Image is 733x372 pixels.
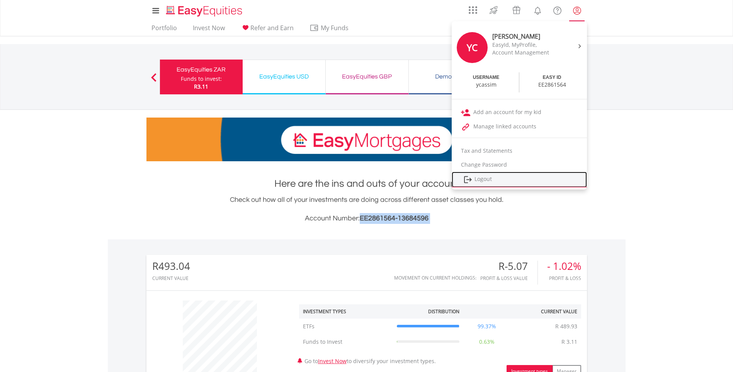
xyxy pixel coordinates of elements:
th: Current Value [510,304,581,319]
a: Portfolio [148,24,180,36]
a: Tax and Statements [452,144,587,158]
h3: Account Number: [146,213,587,224]
a: Change Password [452,158,587,172]
div: - 1.02% [547,261,581,272]
span: R3.11 [194,83,208,90]
div: [PERSON_NAME] [492,32,557,41]
div: Profit & Loss Value [480,276,537,281]
div: Demo USD [413,71,487,82]
div: EE2861564 [538,81,566,89]
td: 99.37% [463,319,510,334]
a: Home page [163,2,245,17]
a: AppsGrid [464,2,482,14]
div: CURRENT VALUE [152,276,190,281]
a: Invest Now [190,24,228,36]
div: Movement on Current Holdings: [394,275,476,280]
div: Account Management [492,49,557,56]
div: EasyId, MyProfile, [492,41,557,49]
a: Vouchers [505,2,528,16]
th: Investment Types [299,304,393,319]
span: EE2861564-13684596 [360,215,429,222]
img: EasyEquities_Logo.png [165,5,245,17]
img: grid-menu-icon.svg [469,6,477,14]
h1: Here are the ins and outs of your account [146,177,587,191]
a: Add an account for my kid [452,105,587,119]
img: thrive-v2.svg [487,4,500,16]
div: EASY ID [543,74,561,81]
td: R 3.11 [558,334,581,350]
div: Distribution [428,308,459,315]
div: ycassim [476,81,497,89]
a: Refer and Earn [238,24,297,36]
a: Logout [452,172,587,188]
a: YC [PERSON_NAME] EasyId, MyProfile, Account Management USERNAME ycassim EASY ID EE2861564 [452,23,587,95]
div: YC [457,32,488,63]
div: Profit & Loss [547,276,581,281]
a: FAQ's and Support [548,2,567,17]
a: Manage linked accounts [452,119,587,134]
img: vouchers-v2.svg [510,4,523,16]
div: EasyEquities ZAR [165,64,238,75]
div: EasyEquities GBP [330,71,404,82]
span: My Funds [310,23,360,33]
td: ETFs [299,319,393,334]
div: R-5.07 [480,261,537,272]
div: Check out how all of your investments are doing across different asset classes you hold. [146,195,587,224]
div: EasyEquities USD [247,71,321,82]
div: R493.04 [152,261,190,272]
td: Funds to Invest [299,334,393,350]
div: USERNAME [473,74,500,81]
div: Funds to invest: [181,75,222,83]
td: 0.63% [463,334,510,350]
span: Refer and Earn [250,24,294,32]
img: EasyMortage Promotion Banner [146,118,587,161]
a: My Profile [567,2,587,19]
td: R 489.93 [551,319,581,334]
a: Invest Now [318,357,347,365]
a: Notifications [528,2,548,17]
